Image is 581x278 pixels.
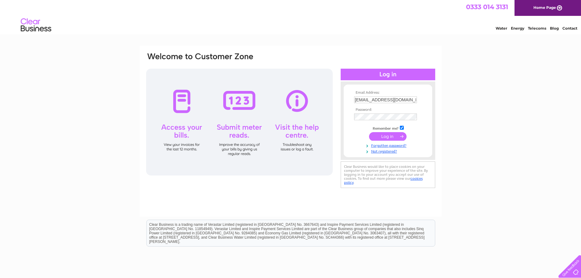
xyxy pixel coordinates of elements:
[511,26,524,31] a: Energy
[147,3,435,30] div: Clear Business is a trading name of Verastar Limited (registered in [GEOGRAPHIC_DATA] No. 3667643...
[550,26,559,31] a: Blog
[354,148,423,154] a: Not registered?
[344,176,423,185] a: cookies policy
[353,125,423,131] td: Remember me?
[354,142,423,148] a: Forgotten password?
[369,132,407,141] input: Submit
[353,91,423,95] th: Email Address:
[353,108,423,112] th: Password:
[496,26,507,31] a: Water
[528,26,546,31] a: Telecoms
[562,26,577,31] a: Contact
[341,161,435,188] div: Clear Business would like to place cookies on your computer to improve your experience of the sit...
[466,3,508,11] a: 0333 014 3131
[20,16,52,34] img: logo.png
